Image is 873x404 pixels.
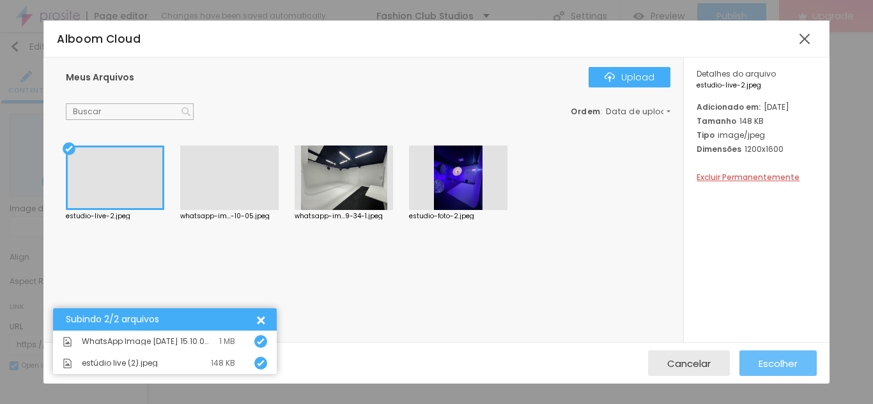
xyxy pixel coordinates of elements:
[697,130,816,140] div: image/jpeg
[667,358,711,369] span: Cancelar
[605,72,615,82] img: Icone
[257,338,265,345] img: Icone
[697,68,776,79] span: Detalhes do arquivo
[739,350,817,376] button: Escolher
[63,337,72,347] img: Icone
[697,116,816,126] div: 148 KB
[219,338,235,345] div: 1 MB
[182,107,190,116] img: Icone
[57,31,141,47] span: Alboom Cloud
[82,338,213,345] span: WhatsApp Image [DATE] 15.10.05.jpeg
[180,213,279,220] div: whatsapp-im...-10-05.jpeg
[571,106,601,117] span: Ordem
[66,315,254,324] div: Subindo 2/2 arquivos
[409,213,507,220] div: estudio-foto-2.jpeg
[211,359,235,367] div: 148 KB
[697,144,741,154] span: Dimensões
[66,213,164,220] div: estudio-live-2.jpeg
[697,101,816,112] div: [DATE]
[697,172,800,183] span: Excluir Permanentemente
[697,144,816,154] div: 1200x1600
[759,358,798,369] span: Escolher
[295,213,393,220] div: whatsapp-im...9-34-1.jpeg
[697,130,715,140] span: Tipo
[82,359,158,367] span: estúdio live (2).jpeg
[257,359,265,367] img: Icone
[606,108,672,116] span: Data de upload
[648,350,730,376] button: Cancelar
[589,67,670,87] button: IconeUpload
[66,103,194,120] input: Buscar
[697,82,816,89] span: estudio-live-2.jpeg
[66,71,134,84] span: Meus Arquivos
[571,108,670,116] div: :
[605,72,654,82] div: Upload
[697,116,736,126] span: Tamanho
[63,359,72,368] img: Icone
[697,101,761,112] span: Adicionado em:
